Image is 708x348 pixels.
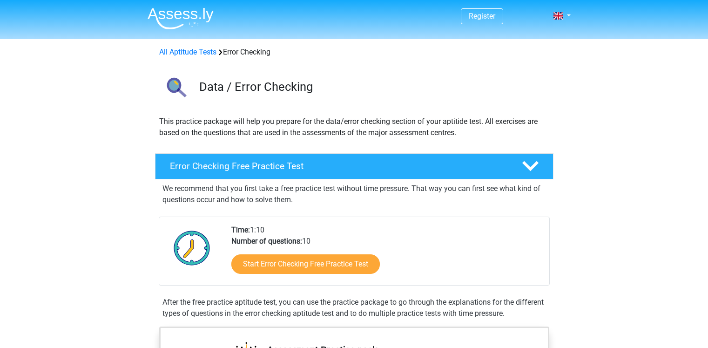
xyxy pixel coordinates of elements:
[148,7,214,29] img: Assessly
[199,80,546,94] h3: Data / Error Checking
[224,225,549,285] div: 1:10 10
[155,69,195,109] img: error checking
[159,297,550,319] div: After the free practice aptitude test, you can use the practice package to go through the explana...
[170,161,507,171] h4: Error Checking Free Practice Test
[159,48,216,56] a: All Aptitude Tests
[169,225,216,271] img: Clock
[231,237,302,246] b: Number of questions:
[469,12,495,20] a: Register
[231,254,380,274] a: Start Error Checking Free Practice Test
[155,47,553,58] div: Error Checking
[159,116,549,138] p: This practice package will help you prepare for the data/error checking section of your aptitide ...
[151,153,557,179] a: Error Checking Free Practice Test
[231,225,250,234] b: Time:
[162,183,546,205] p: We recommend that you first take a free practice test without time pressure. That way you can fir...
